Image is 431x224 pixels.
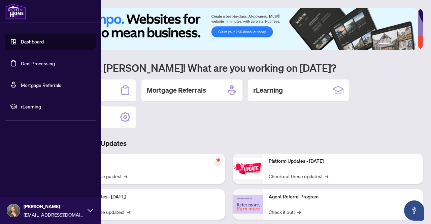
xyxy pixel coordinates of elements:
button: 1 [378,43,389,46]
button: 3 [397,43,400,46]
button: Open asap [404,200,424,221]
h2: rLearning [253,86,283,95]
img: Agent Referral Program [233,195,263,214]
p: Platform Updates - [DATE] [71,193,220,201]
img: Platform Updates - June 23, 2025 [233,158,263,179]
span: → [297,208,301,216]
p: Agent Referral Program [269,193,418,201]
a: Check out these updates!→ [269,172,328,180]
img: logo [5,3,26,20]
span: → [127,208,130,216]
img: Slide 0 [35,8,418,50]
span: → [325,172,328,180]
span: [EMAIL_ADDRESS][DOMAIN_NAME] [24,211,84,218]
button: 5 [408,43,411,46]
a: Deal Processing [21,60,55,66]
a: Check it out!→ [269,208,301,216]
span: [PERSON_NAME] [24,203,84,210]
span: rLearning [21,103,91,110]
h3: Brokerage & Industry Updates [35,139,423,148]
a: Mortgage Referrals [21,82,61,88]
p: Self-Help [71,158,220,165]
h1: Welcome back [PERSON_NAME]! What are you working on [DATE]? [35,61,423,74]
span: pushpin [214,156,222,164]
span: → [124,172,127,180]
button: 2 [392,43,395,46]
button: 6 [413,43,416,46]
a: Dashboard [21,39,44,45]
button: 4 [403,43,405,46]
h2: Mortgage Referrals [147,86,206,95]
p: Platform Updates - [DATE] [269,158,418,165]
img: Profile Icon [7,204,20,217]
